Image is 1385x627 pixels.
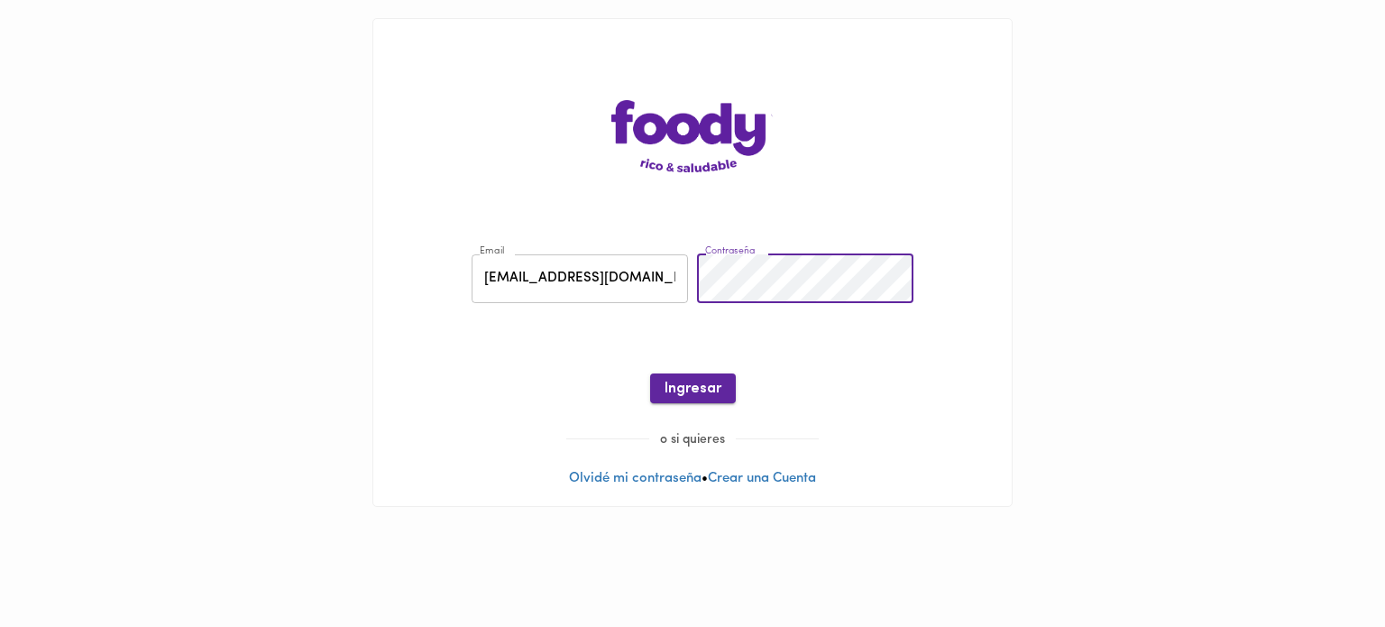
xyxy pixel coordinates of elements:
[373,19,1012,506] div: •
[708,472,816,485] a: Crear una Cuenta
[1280,522,1367,609] iframe: Messagebird Livechat Widget
[472,254,688,304] input: pepitoperez@gmail.com
[650,373,736,403] button: Ingresar
[649,433,736,447] span: o si quieres
[569,472,702,485] a: Olvidé mi contraseña
[665,381,721,398] span: Ingresar
[611,100,774,172] img: logo-main-page.png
